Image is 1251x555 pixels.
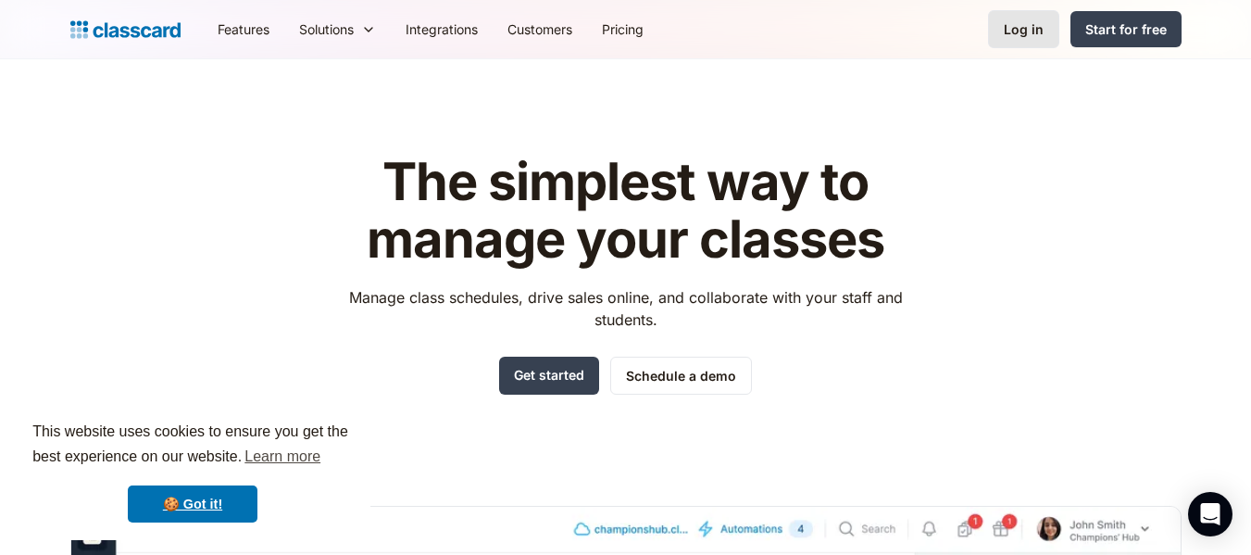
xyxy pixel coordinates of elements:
[587,8,658,50] a: Pricing
[32,421,353,471] span: This website uses cookies to ensure you get the best experience on our website.
[332,154,919,268] h1: The simplest way to manage your classes
[493,8,587,50] a: Customers
[1004,19,1044,39] div: Log in
[242,443,323,471] a: learn more about cookies
[128,486,257,523] a: dismiss cookie message
[1188,492,1232,536] div: Open Intercom Messenger
[70,17,181,43] a: home
[988,10,1059,48] a: Log in
[610,357,752,395] a: Schedule a demo
[1070,11,1182,47] a: Start for free
[391,8,493,50] a: Integrations
[499,357,599,395] a: Get started
[284,8,391,50] div: Solutions
[1085,19,1167,39] div: Start for free
[332,286,919,331] p: Manage class schedules, drive sales online, and collaborate with your staff and students.
[15,403,370,540] div: cookieconsent
[299,19,354,39] div: Solutions
[203,8,284,50] a: Features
